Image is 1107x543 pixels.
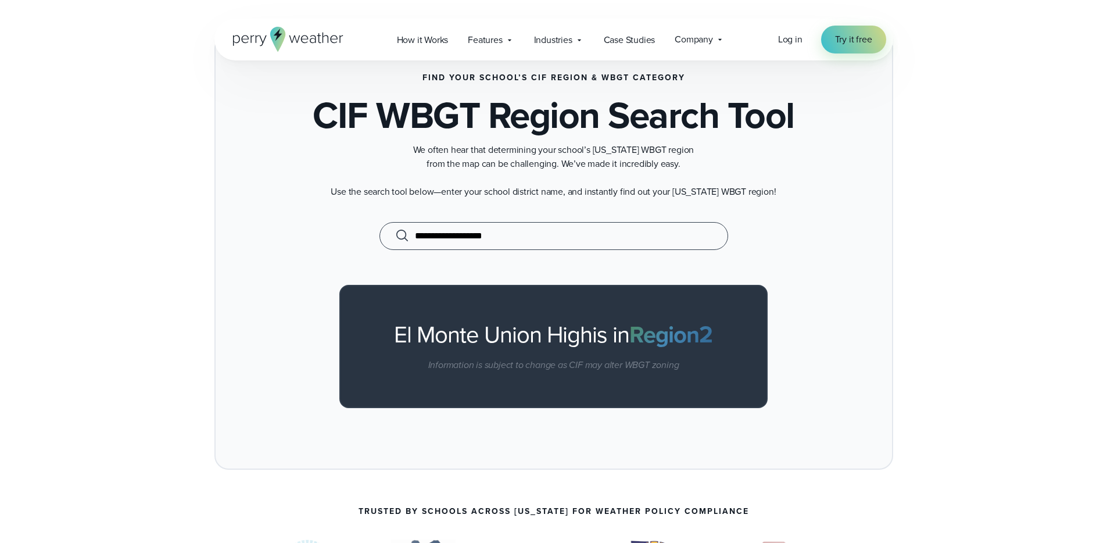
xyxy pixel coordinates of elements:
[397,33,449,47] span: How it Works
[675,33,713,47] span: Company
[534,33,572,47] span: Industries
[778,33,803,47] a: Log in
[604,33,655,47] span: Case Studies
[321,143,786,171] p: We often hear that determining your school’s [US_STATE] WBGT region from the map can be challengi...
[359,507,749,516] p: Trusted by Schools Across [US_STATE] for Weather Policy Compliance
[594,28,665,52] a: Case Studies
[313,97,794,134] h1: CIF WBGT Region Search Tool
[387,28,458,52] a: How it Works
[375,358,731,372] p: Information is subject to change as CIF may alter WBGT zoning
[629,317,712,352] b: Region 2
[835,33,872,47] span: Try it free
[375,321,731,349] h2: El Monte Union High is in
[468,33,502,47] span: Features
[422,73,685,83] h3: Find Your School’s CIF Region & WBGT Category
[321,185,786,199] p: Use the search tool below—enter your school district name, and instantly find out your [US_STATE]...
[821,26,886,53] a: Try it free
